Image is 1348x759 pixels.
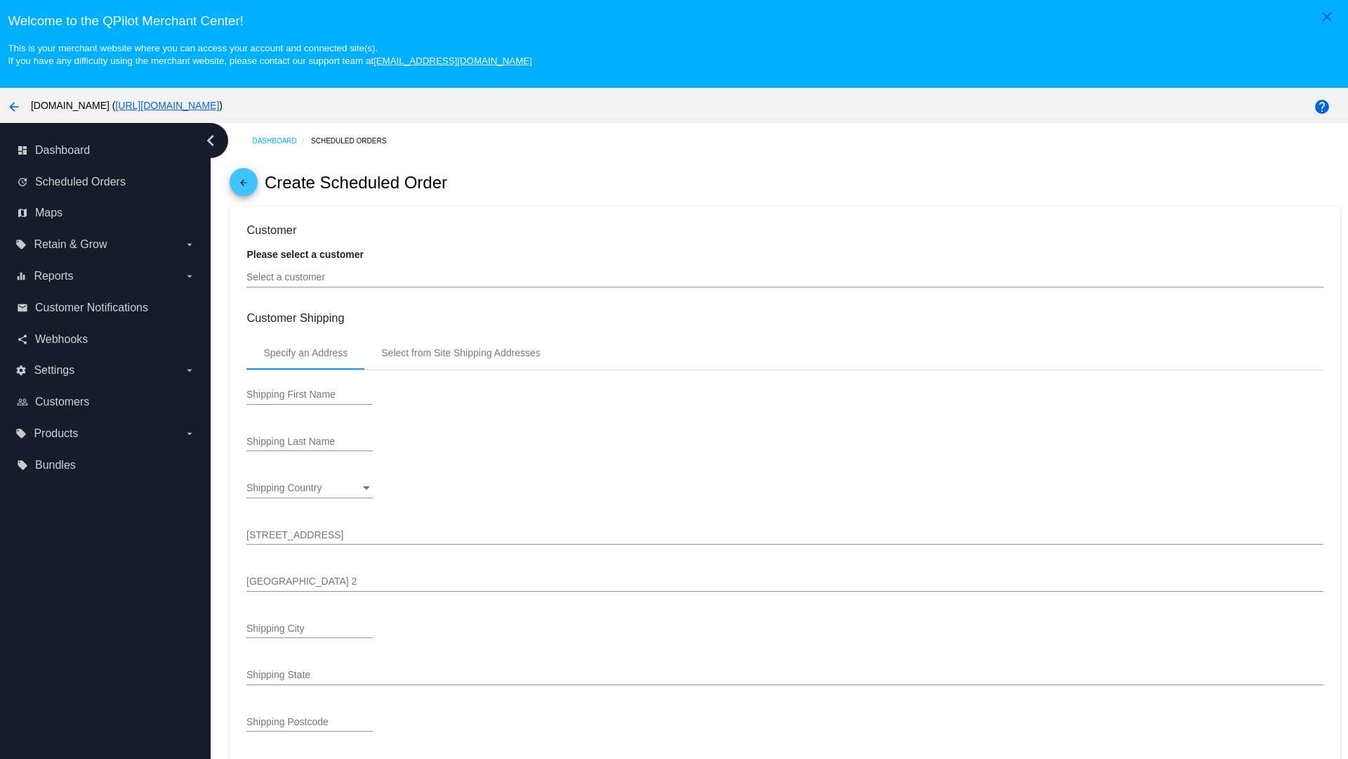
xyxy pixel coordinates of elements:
h3: Customer [246,223,1323,237]
input: Shipping City [246,623,373,635]
i: local_offer [15,239,27,250]
span: Bundles [35,459,76,472]
i: arrow_drop_down [184,271,195,282]
span: Scheduled Orders [35,176,126,188]
i: equalizer [15,271,27,282]
span: Webhooks [35,333,88,346]
a: [URL][DOMAIN_NAME] [115,100,219,111]
span: Customer Notifications [35,301,148,314]
i: update [17,176,28,188]
a: Scheduled Orders [311,130,399,152]
input: Shipping Street 2 [246,576,1323,588]
i: chevron_left [199,129,222,152]
i: arrow_drop_down [184,365,195,376]
h2: Create Scheduled Order [265,173,447,193]
a: people_outline Customers [17,391,195,413]
span: Retain & Grow [34,238,107,251]
mat-icon: arrow_back [6,98,22,115]
a: dashboard Dashboard [17,139,195,162]
input: Select a customer [246,272,1323,283]
i: map [17,207,28,219]
span: Dashboard [35,144,90,157]
mat-icon: close [1319,8,1335,25]
a: local_offer Bundles [17,454,195,476]
i: local_offer [15,428,27,439]
h3: Welcome to the QPilot Merchant Center! [8,13,1340,29]
input: Shipping Street 1 [246,530,1323,541]
mat-icon: help [1314,98,1330,115]
small: This is your merchant website where you can access your account and connected site(s). If you hav... [8,43,531,66]
span: Reports [34,270,73,283]
a: share Webhooks [17,328,195,351]
input: Shipping Postcode [246,717,373,728]
span: Settings [34,364,74,377]
h3: Customer Shipping [246,311,1323,325]
a: [EMAIL_ADDRESS][DOMAIN_NAME] [374,56,532,66]
a: Dashboard [252,130,311,152]
input: Shipping Last Name [246,436,373,448]
span: Shipping Country [246,482,322,493]
mat-icon: arrow_back [235,178,252,195]
i: local_offer [17,460,28,471]
strong: Please select a customer [246,249,364,260]
i: arrow_drop_down [184,428,195,439]
a: map Maps [17,202,195,224]
div: Select from Site Shipping Addresses [381,347,540,358]
i: settings [15,365,27,376]
i: dashboard [17,145,28,156]
span: Customers [35,396,89,408]
i: people_outline [17,396,28,408]
span: [DOMAIN_NAME] ( ) [31,100,223,111]
a: update Scheduled Orders [17,171,195,193]
mat-select: Shipping Country [246,483,373,494]
span: Maps [35,207,62,219]
div: Specify an Address [263,347,348,358]
i: arrow_drop_down [184,239,195,250]
a: email Customer Notifications [17,297,195,319]
i: email [17,302,28,313]
span: Products [34,427,78,440]
input: Shipping First Name [246,389,373,401]
input: Shipping State [246,670,1323,681]
i: share [17,334,28,345]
